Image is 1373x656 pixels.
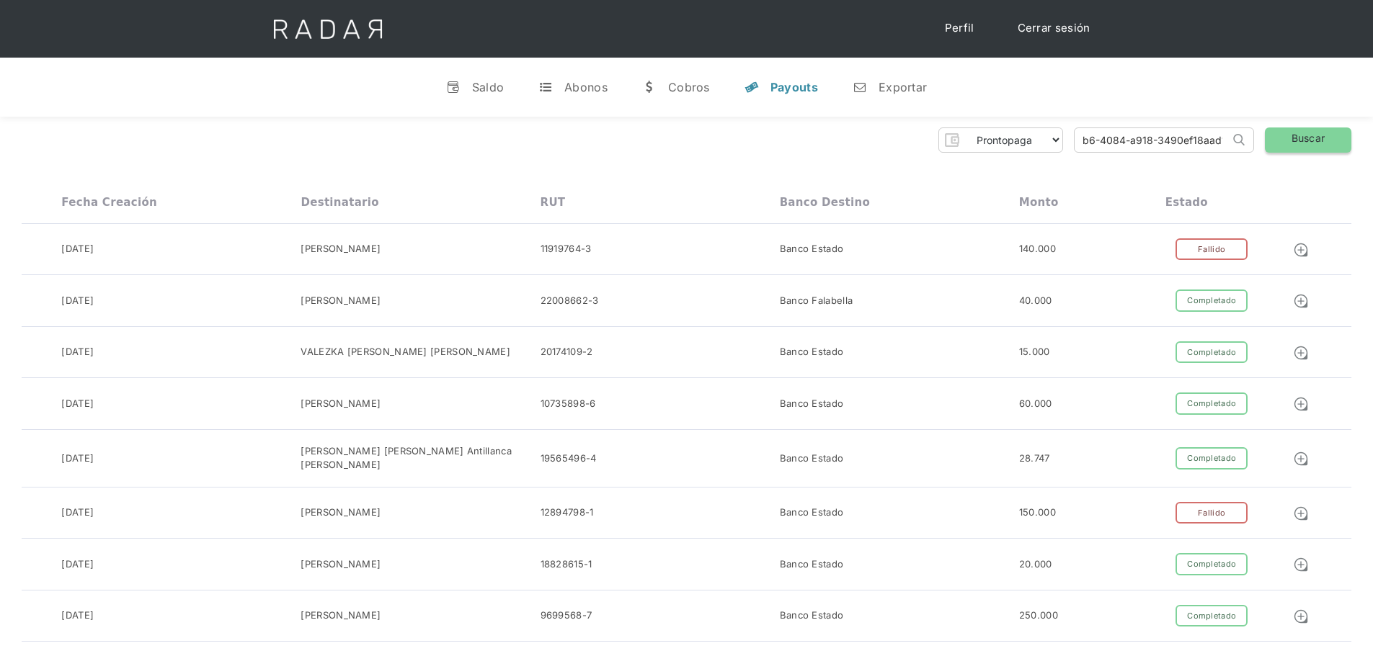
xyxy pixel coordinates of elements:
div: [PERSON_NAME] [301,506,381,520]
form: Form [938,127,1063,153]
div: Banco Estado [780,242,844,256]
div: 20.000 [1019,557,1052,572]
div: t [538,80,553,94]
div: 28.747 [1019,451,1050,466]
div: Completado [1176,605,1248,627]
div: 19565496-4 [541,451,597,466]
div: Saldo [472,80,505,94]
div: Payouts [770,80,818,94]
div: [DATE] [61,397,94,411]
a: Perfil [930,14,989,42]
div: Completado [1176,392,1248,415]
img: Detalle [1293,345,1309,361]
div: 18828615-1 [541,557,592,572]
div: [DATE] [61,242,94,256]
img: Detalle [1293,242,1309,258]
div: Completado [1176,341,1248,364]
div: Banco Estado [780,397,844,411]
div: 22008662-3 [541,294,599,308]
div: RUT [541,196,566,209]
div: Banco destino [780,196,870,209]
div: 12894798-1 [541,506,594,520]
div: 60.000 [1019,397,1052,411]
div: [DATE] [61,557,94,572]
a: Cerrar sesión [1003,14,1105,42]
div: 40.000 [1019,294,1052,308]
div: Completado [1176,447,1248,469]
div: Abonos [564,80,608,94]
div: [DATE] [61,294,94,308]
div: Completado [1176,553,1248,575]
div: [DATE] [61,608,94,623]
div: Completado [1176,289,1248,312]
div: Cobros [668,80,710,94]
div: [DATE] [61,506,94,520]
div: Banco Estado [780,557,844,572]
div: Exportar [879,80,927,94]
div: 20174109-2 [541,345,593,359]
div: 140.000 [1019,242,1056,256]
img: Detalle [1293,396,1309,412]
div: 15.000 [1019,345,1050,359]
div: Fecha creación [61,196,157,209]
div: [PERSON_NAME] [301,242,381,256]
a: Buscar [1265,127,1351,153]
div: w [642,80,657,94]
div: Banco Estado [780,506,844,520]
img: Detalle [1293,557,1309,572]
div: n [853,80,867,94]
div: [PERSON_NAME] [301,557,381,572]
input: Busca por ID [1075,128,1230,152]
div: [PERSON_NAME] [301,294,381,308]
div: 11919764-3 [541,242,592,256]
div: Banco Estado [780,608,844,623]
div: Estado [1165,196,1208,209]
div: [PERSON_NAME] [PERSON_NAME] Antillanca [PERSON_NAME] [301,444,540,472]
div: [DATE] [61,345,94,359]
img: Detalle [1293,451,1309,467]
img: Detalle [1293,608,1309,624]
div: [DATE] [61,451,94,466]
div: Destinatario [301,196,378,209]
div: Fallido [1176,238,1248,261]
div: Banco Estado [780,345,844,359]
img: Detalle [1293,293,1309,309]
div: [PERSON_NAME] [301,397,381,411]
div: Banco Estado [780,451,844,466]
div: Fallido [1176,502,1248,524]
div: 9699568-7 [541,608,592,623]
div: Banco Falabella [780,294,853,308]
div: 250.000 [1019,608,1058,623]
div: Monto [1019,196,1059,209]
div: 10735898-6 [541,397,596,411]
div: VALEZKA [PERSON_NAME] [PERSON_NAME] [301,345,510,359]
img: Detalle [1293,506,1309,521]
div: 150.000 [1019,506,1056,520]
div: y [745,80,759,94]
div: v [446,80,461,94]
div: [PERSON_NAME] [301,608,381,623]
